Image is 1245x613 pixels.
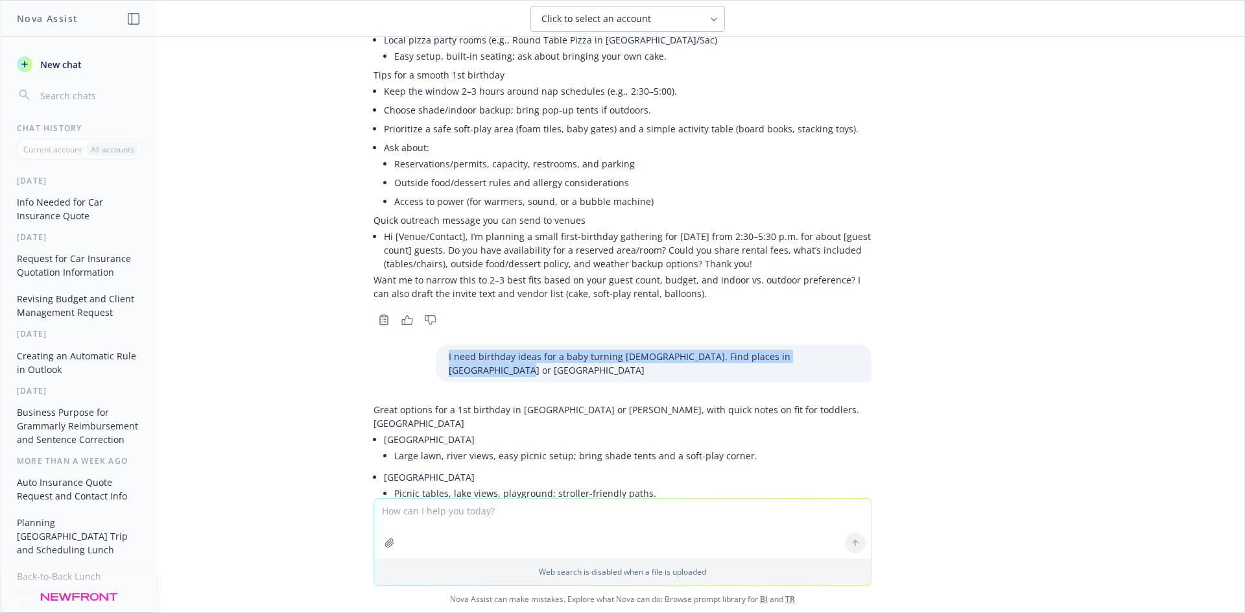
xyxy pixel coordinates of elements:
[1,232,156,243] div: [DATE]
[17,12,78,25] h1: Nova Assist
[91,144,134,155] p: All accounts
[384,430,871,468] li: [GEOGRAPHIC_DATA]
[394,47,871,66] li: Easy setup, built-in seating; ask about bringing your own cake.
[394,173,871,192] li: Outside food/dessert rules and allergy considerations
[6,586,1239,612] span: Nova Assist can make mistakes. Explore what Nova can do: Browse prompt library for and
[373,68,871,82] p: Tips for a smooth 1st birthday
[373,213,871,227] p: Quick outreach message you can send to venues
[384,119,871,138] li: Prioritize a safe soft-play area (foam tiles, baby gates) and a simple activity table (board book...
[12,53,146,76] button: New chat
[394,192,871,211] li: Access to power (for warmers, sound, or a bubble machine)
[420,311,441,329] button: Thumbs down
[12,288,146,323] button: Revising Budget and Client Management Request
[373,416,871,430] p: [GEOGRAPHIC_DATA]
[1,175,156,186] div: [DATE]
[12,345,146,380] button: Creating an Automatic Rule in Outlook
[12,191,146,226] button: Info Needed for Car Insurance Quote
[1,455,156,466] div: More than a week ago
[785,594,795,605] a: TR
[378,314,390,326] svg: Copy to clipboard
[12,472,146,507] button: Auto Insurance Quote Request and Contact Info
[382,566,863,577] p: Web search is disabled when a file is uploaded
[384,82,871,101] li: Keep the window 2–3 hours around nap schedules (e.g., 2:30–5:00).
[373,273,871,300] p: Want me to narrow this to 2–3 best fits based on your guest count, budget, and indoor vs. outdoor...
[373,403,871,416] p: Great options for a 1st birthday in [GEOGRAPHIC_DATA] or [PERSON_NAME], with quick notes on fit f...
[1,123,156,134] div: Chat History
[384,227,871,273] li: Hi [Venue/Contact], I’m planning a small first-birthday gathering for [DATE] from 2:30–5:30 p.m. ...
[394,446,871,465] li: Large lawn, river views, easy picnic setup; bring shade tents and a soft-play corner.
[384,468,871,505] li: [GEOGRAPHIC_DATA]
[394,154,871,173] li: Reservations/permits, capacity, restrooms, and parking
[12,402,146,450] button: Business Purpose for Grammarly Reimbursement and Sentence Correction
[38,58,82,71] span: New chat
[12,512,146,560] button: Planning [GEOGRAPHIC_DATA] Trip and Scheduling Lunch
[1,385,156,396] div: [DATE]
[760,594,768,605] a: BI
[38,86,141,104] input: Search chats
[394,484,871,503] li: Picnic tables, lake views, playground; stroller-friendly paths.
[12,248,146,283] button: Request for Car Insurance Quotation Information
[530,6,725,32] button: Click to select an account
[384,30,871,68] li: Local pizza party rooms (e.g., Round Table Pizza in [GEOGRAPHIC_DATA]/Sac)
[384,138,871,213] li: Ask about:
[374,499,871,559] textarea: To enrich screen reader interactions, please activate Accessibility in Grammarly extension settings
[1,328,156,339] div: [DATE]
[541,12,651,25] span: Click to select an account
[449,350,859,377] p: I need birthday ideas for a baby turning [DEMOGRAPHIC_DATA]. Find places in [GEOGRAPHIC_DATA] or ...
[384,101,871,119] li: Choose shade/indoor backup; bring pop-up tents if outdoors.
[23,144,82,155] p: Current account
